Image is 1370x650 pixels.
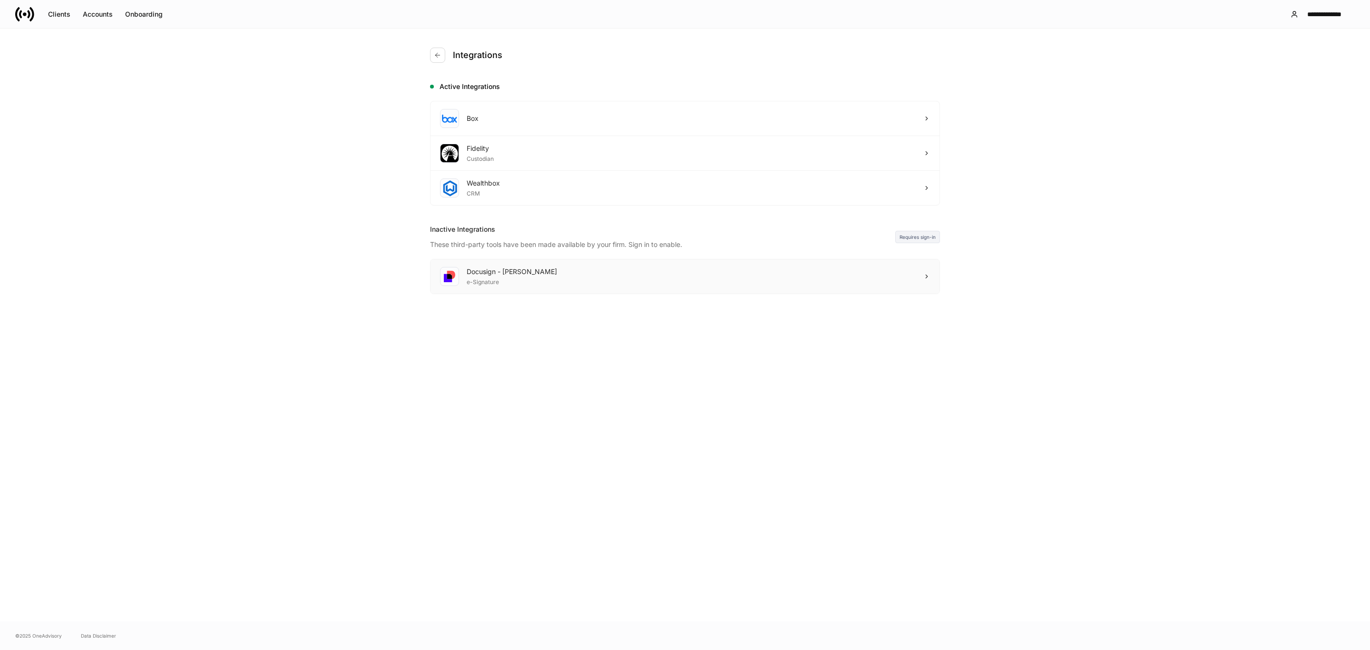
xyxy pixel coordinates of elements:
[453,49,502,61] h4: Integrations
[467,178,500,188] div: Wealthbox
[430,225,895,234] div: Inactive Integrations
[467,267,557,276] div: Docusign - [PERSON_NAME]
[895,231,940,243] div: Requires sign-in
[125,10,163,19] div: Onboarding
[442,114,457,123] img: oYqM9ojoZLfzCHUefNbBcWHcyDPbQKagtYciMC8pFl3iZXy3dU33Uwy+706y+0q2uJ1ghNQf2OIHrSh50tUd9HaB5oMc62p0G...
[42,7,77,22] button: Clients
[81,632,116,640] a: Data Disclaimer
[119,7,169,22] button: Onboarding
[467,188,500,197] div: CRM
[77,7,119,22] button: Accounts
[48,10,70,19] div: Clients
[83,10,113,19] div: Accounts
[440,82,940,91] h5: Active Integrations
[15,632,62,640] span: © 2025 OneAdvisory
[467,276,557,286] div: e-Signature
[430,234,895,249] div: These third-party tools have been made available by your firm. Sign in to enable.
[467,153,494,163] div: Custodian
[467,114,479,123] div: Box
[467,144,494,153] div: Fidelity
